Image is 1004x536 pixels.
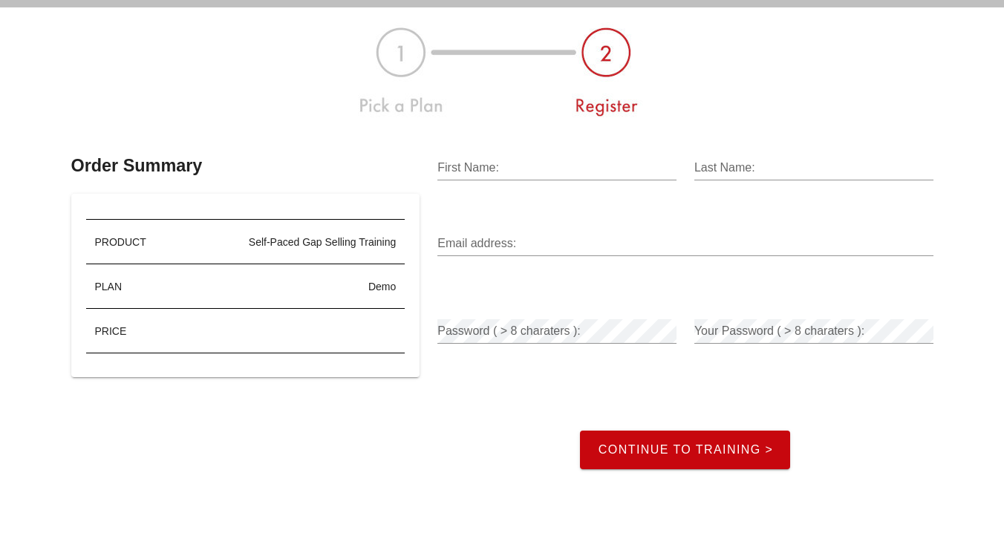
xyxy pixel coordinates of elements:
[175,279,396,295] div: demo
[86,264,166,309] div: PLAN
[175,235,396,250] div: Self-Paced Gap Selling Training
[597,443,773,457] span: Continue to Training >
[86,220,166,264] div: PRODUCT
[346,16,658,123] img: plan-register-payment-123-demo-2.jpg
[71,153,420,179] h3: Order Summary
[86,309,166,353] div: PRICE
[580,431,790,469] button: Continue to Training >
